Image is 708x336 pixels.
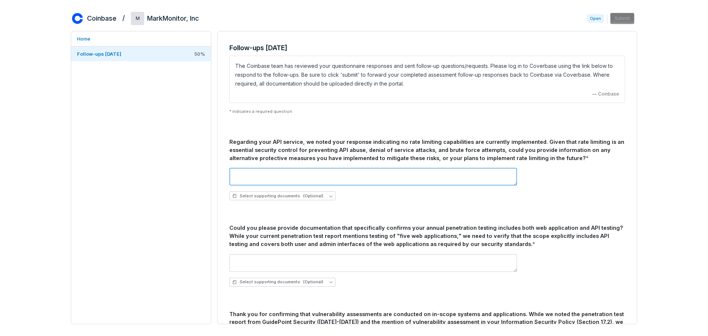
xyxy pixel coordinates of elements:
p: The Coinbase team has reviewed your questionnaire responses and sent follow-up questions/requests... [235,62,619,88]
a: Follow-ups [DATE]50% [71,46,211,61]
span: Follow-ups [DATE] [77,51,121,57]
span: — [592,91,597,97]
div: Regarding your API service, we noted your response indicating no rate limiting capabilities are c... [229,138,625,162]
h2: MarkMonitor, Inc [147,14,199,23]
h2: / [122,12,125,23]
h2: Coinbase [87,14,117,23]
p: * indicates a required question [229,109,625,114]
div: Could you please provide documentation that specifically confirms your annual penetration testing... [229,224,625,248]
span: Select supporting documents [232,193,323,199]
a: Home [71,31,211,46]
span: Select supporting documents [232,279,323,285]
span: (Optional) [303,279,323,285]
span: Coinbase [598,91,619,97]
span: (Optional) [303,193,323,199]
h3: Follow-ups [DATE] [229,43,625,53]
span: Open [587,14,604,23]
span: 50 % [194,51,205,57]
